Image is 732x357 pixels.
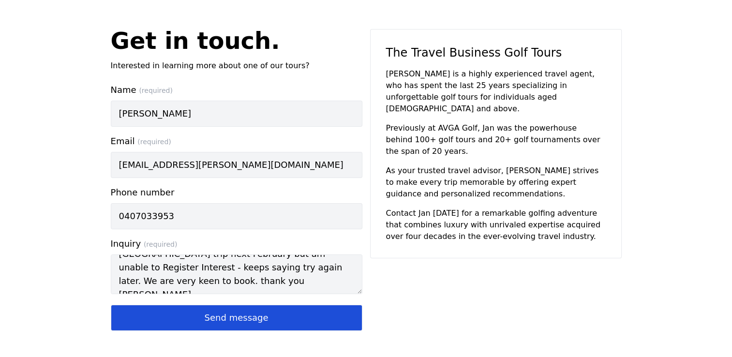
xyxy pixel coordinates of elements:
[386,165,606,200] p: As your trusted travel advisor, [PERSON_NAME] strives to make every trip memorable by offering ex...
[111,254,362,294] textarea: Inquiry (required)
[111,29,362,52] h1: Get in touch.
[139,87,173,94] span: (required)
[144,240,178,248] span: (required)
[111,186,362,229] label: Phone number
[111,305,362,331] button: Send message
[111,203,362,229] input: Phone number
[111,152,362,178] input: Email (required)
[386,208,606,242] p: Contact Jan [DATE] for a remarkable golfing adventure that combines luxury with unrivaled experti...
[111,237,362,251] span: Inquiry
[111,83,362,97] span: Name
[137,138,171,146] span: (required)
[111,134,362,148] span: Email
[111,60,362,72] p: Interested in learning more about one of our tours?
[386,68,606,115] p: [PERSON_NAME] is a highly experienced travel agent, who has spent the last 25 years specializing ...
[386,45,606,60] h2: The Travel Business Golf Tours
[111,101,362,127] input: Name (required)
[386,122,606,157] p: Previously at AVGA Golf, Jan was the powerhouse behind 100+ golf tours and 20+ golf tournaments o...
